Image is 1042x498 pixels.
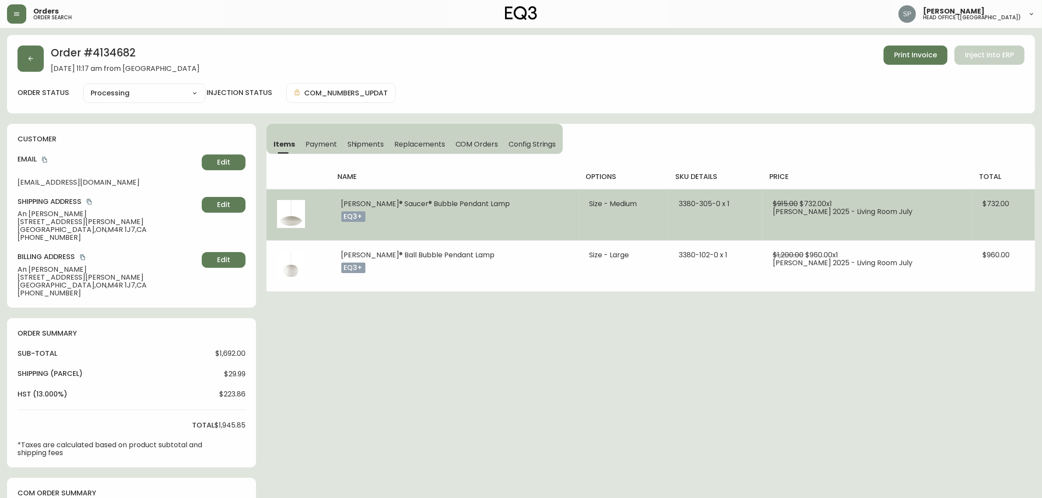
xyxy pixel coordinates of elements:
h4: Shipping Address [18,197,198,207]
span: $960.00 x 1 [805,250,838,260]
span: Items [274,140,295,149]
span: Payment [305,140,337,149]
span: An [PERSON_NAME] [18,210,198,218]
span: $1,945.85 [214,421,246,429]
span: [STREET_ADDRESS][PERSON_NAME] [18,218,198,226]
span: [PHONE_NUMBER] [18,234,198,242]
span: COM Orders [456,140,498,149]
span: $960.00 [982,250,1010,260]
span: $29.99 [224,370,246,378]
button: Edit [202,154,246,170]
button: Edit [202,197,246,213]
button: Edit [202,252,246,268]
button: copy [78,253,87,262]
h4: sub-total [18,349,57,358]
button: Print Invoice [884,46,947,65]
h5: head office ([GEOGRAPHIC_DATA]) [923,15,1021,20]
span: Print Invoice [894,50,937,60]
h5: order search [33,15,72,20]
h4: order summary [18,329,246,338]
span: An [PERSON_NAME] [18,266,198,274]
li: Size - Large [589,251,658,259]
span: Edit [217,255,230,265]
span: $223.86 [219,390,246,398]
h4: hst (13.000%) [18,389,67,399]
span: [STREET_ADDRESS][PERSON_NAME] [18,274,198,281]
span: $732.00 x 1 [800,199,832,209]
span: $1,200.00 [773,250,803,260]
span: Config Strings [509,140,556,149]
h4: Email [18,154,198,164]
p: eq3+ [341,263,365,273]
span: [PERSON_NAME]® Ball Bubble Pendant Lamp [341,250,495,260]
span: [PHONE_NUMBER] [18,289,198,297]
label: order status [18,88,69,98]
span: [PERSON_NAME]® Saucer® Bubble Pendant Lamp [341,199,510,209]
h4: com order summary [18,488,246,498]
span: Shipments [347,140,384,149]
span: [PERSON_NAME] 2025 - Living Room July [773,207,912,217]
span: Edit [217,158,230,167]
li: Size - Medium [589,200,658,208]
span: Edit [217,200,230,210]
span: [PERSON_NAME] [923,8,985,15]
h4: name [338,172,572,182]
h4: options [586,172,662,182]
p: *Taxes are calculated based on product subtotal and shipping fees [18,441,214,457]
button: copy [40,155,49,164]
span: Orders [33,8,59,15]
h4: Shipping ( Parcel ) [18,369,83,379]
span: [EMAIL_ADDRESS][DOMAIN_NAME] [18,179,198,186]
h4: customer [18,134,246,144]
h4: price [769,172,965,182]
h4: total [192,421,214,430]
span: $1,692.00 [215,350,246,358]
span: Replacements [394,140,445,149]
span: [GEOGRAPHIC_DATA] , ON , M4R 1J7 , CA [18,226,198,234]
span: $915.00 [773,199,798,209]
h4: sku details [676,172,755,182]
img: b7aa0912-20a6-4566-b270-182ed83c6afa.jpg [277,251,305,279]
img: logo [505,6,537,20]
span: [DATE] 11:17 am from [GEOGRAPHIC_DATA] [51,65,200,73]
h4: total [979,172,1028,182]
span: [GEOGRAPHIC_DATA] , ON , M4R 1J7 , CA [18,281,198,289]
button: copy [85,197,94,206]
span: 3380-102-0 x 1 [679,250,728,260]
p: eq3+ [341,211,365,222]
h4: injection status [207,88,272,98]
h4: Billing Address [18,252,198,262]
img: 0cb179e7bf3690758a1aaa5f0aafa0b4 [898,5,916,23]
h2: Order # 4134682 [51,46,200,65]
img: b14c844c-e203-470d-a501-ea2cd6195a58.jpg [277,200,305,228]
span: $732.00 [982,199,1009,209]
span: [PERSON_NAME] 2025 - Living Room July [773,258,912,268]
span: 3380-305-0 x 1 [679,199,730,209]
